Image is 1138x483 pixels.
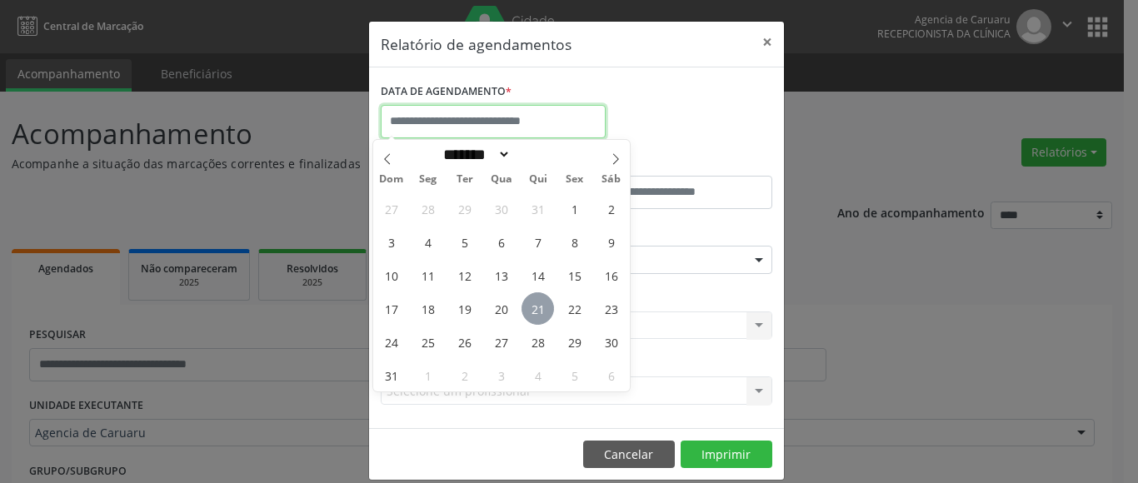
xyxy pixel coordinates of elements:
[485,326,517,358] span: Agosto 27, 2025
[558,259,591,291] span: Agosto 15, 2025
[412,326,444,358] span: Agosto 25, 2025
[381,79,512,105] label: DATA DE AGENDAMENTO
[412,359,444,391] span: Setembro 1, 2025
[373,174,410,185] span: Dom
[558,192,591,225] span: Agosto 1, 2025
[557,174,593,185] span: Sex
[681,441,772,469] button: Imprimir
[448,226,481,258] span: Agosto 5, 2025
[595,359,627,391] span: Setembro 6, 2025
[448,326,481,358] span: Agosto 26, 2025
[447,174,483,185] span: Ter
[410,174,447,185] span: Seg
[375,226,407,258] span: Agosto 3, 2025
[412,259,444,291] span: Agosto 11, 2025
[485,259,517,291] span: Agosto 13, 2025
[375,259,407,291] span: Agosto 10, 2025
[375,326,407,358] span: Agosto 24, 2025
[412,292,444,325] span: Agosto 18, 2025
[483,174,520,185] span: Qua
[448,192,481,225] span: Julho 29, 2025
[595,292,627,325] span: Agosto 23, 2025
[375,192,407,225] span: Julho 27, 2025
[751,22,784,62] button: Close
[448,359,481,391] span: Setembro 2, 2025
[381,33,571,55] h5: Relatório de agendamentos
[437,146,511,163] select: Month
[485,192,517,225] span: Julho 30, 2025
[581,150,772,176] label: ATÉ
[558,359,591,391] span: Setembro 5, 2025
[485,226,517,258] span: Agosto 6, 2025
[485,359,517,391] span: Setembro 3, 2025
[485,292,517,325] span: Agosto 20, 2025
[593,174,630,185] span: Sáb
[412,192,444,225] span: Julho 28, 2025
[522,259,554,291] span: Agosto 14, 2025
[520,174,557,185] span: Qui
[522,226,554,258] span: Agosto 7, 2025
[595,192,627,225] span: Agosto 2, 2025
[375,292,407,325] span: Agosto 17, 2025
[448,259,481,291] span: Agosto 12, 2025
[412,226,444,258] span: Agosto 4, 2025
[448,292,481,325] span: Agosto 19, 2025
[522,192,554,225] span: Julho 31, 2025
[595,326,627,358] span: Agosto 30, 2025
[595,226,627,258] span: Agosto 9, 2025
[522,292,554,325] span: Agosto 21, 2025
[558,292,591,325] span: Agosto 22, 2025
[375,359,407,391] span: Agosto 31, 2025
[595,259,627,291] span: Agosto 16, 2025
[522,359,554,391] span: Setembro 4, 2025
[558,226,591,258] span: Agosto 8, 2025
[522,326,554,358] span: Agosto 28, 2025
[558,326,591,358] span: Agosto 29, 2025
[583,441,675,469] button: Cancelar
[511,146,566,163] input: Year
